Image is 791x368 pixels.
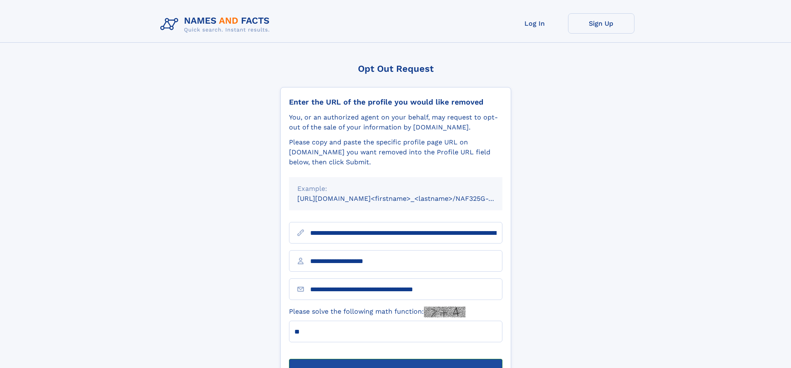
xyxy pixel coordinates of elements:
[297,184,494,194] div: Example:
[157,13,277,36] img: Logo Names and Facts
[289,137,502,167] div: Please copy and paste the specific profile page URL on [DOMAIN_NAME] you want removed into the Pr...
[289,97,502,107] div: Enter the URL of the profile you would like removed
[289,112,502,132] div: You, or an authorized agent on your behalf, may request to opt-out of the sale of your informatio...
[502,13,568,34] a: Log In
[297,195,518,202] small: [URL][DOMAIN_NAME]<firstname>_<lastname>/NAF325G-xxxxxxxx
[280,63,511,74] div: Opt Out Request
[289,307,465,317] label: Please solve the following math function:
[568,13,634,34] a: Sign Up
